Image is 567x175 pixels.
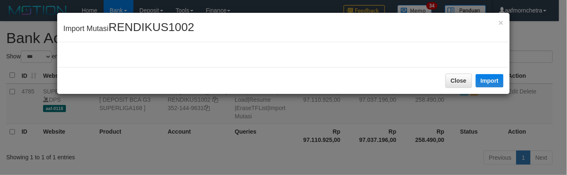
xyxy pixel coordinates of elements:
span: RENDIKUS1002 [109,21,194,34]
button: Import [476,74,504,87]
button: Close [446,74,472,88]
button: Close [499,18,504,27]
span: Import Mutasi [63,24,194,33]
span: × [499,18,504,27]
